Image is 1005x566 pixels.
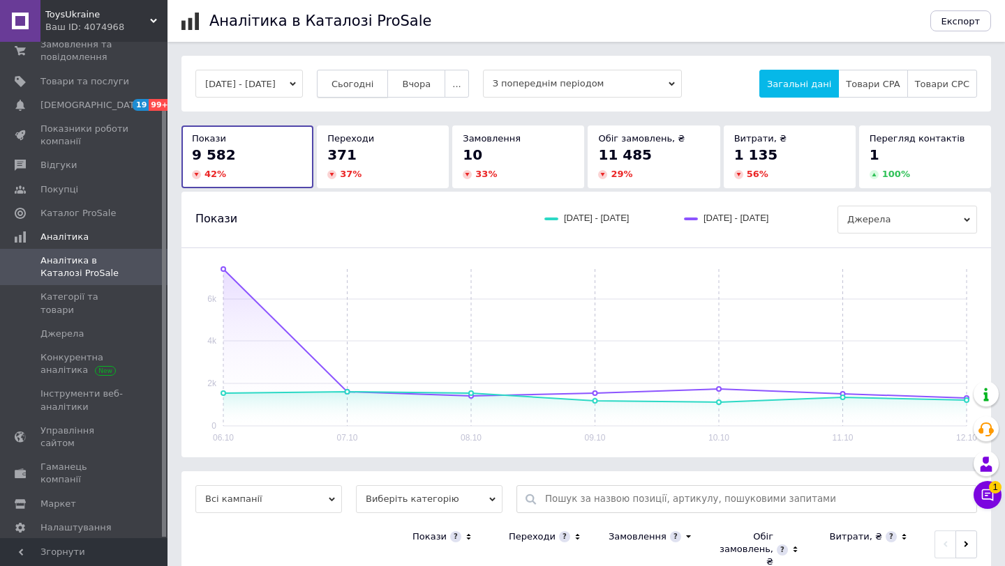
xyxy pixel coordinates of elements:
[463,133,521,144] span: Замовлення
[40,424,129,450] span: Управління сайтом
[149,99,172,111] span: 99+
[207,294,217,304] text: 6k
[40,498,76,510] span: Маркет
[40,38,129,63] span: Замовлення та повідомлення
[475,169,497,179] span: 33 %
[759,70,839,98] button: Загальні дані
[870,133,965,144] span: Перегляд контактів
[40,207,116,220] span: Каталог ProSale
[340,169,362,179] span: 37 %
[907,70,977,98] button: Товари CPC
[133,99,149,111] span: 19
[598,146,652,163] span: 11 485
[915,79,969,89] span: Товари CPC
[509,530,556,543] div: Переходи
[708,433,729,443] text: 10.10
[336,433,357,443] text: 07.10
[327,146,357,163] span: 371
[327,133,374,144] span: Переходи
[40,99,144,112] span: [DEMOGRAPHIC_DATA]
[989,480,1002,493] span: 1
[545,486,969,512] input: Пошук за назвою позиції, артикулу, пошуковими запитами
[734,133,787,144] span: Витрати, ₴
[317,70,389,98] button: Сьогодні
[213,433,234,443] text: 06.10
[45,8,150,21] span: ToysUkraine
[387,70,445,98] button: Вчора
[956,433,977,443] text: 12.10
[838,70,907,98] button: Товари CPA
[402,79,431,89] span: Вчора
[829,530,882,543] div: Витрати, ₴
[40,254,129,280] span: Аналітика в Каталозі ProSale
[40,461,129,486] span: Гаманець компанії
[584,433,605,443] text: 09.10
[207,378,217,388] text: 2k
[195,70,303,98] button: [DATE] - [DATE]
[941,16,981,26] span: Експорт
[452,79,461,89] span: ...
[882,169,910,179] span: 100 %
[846,79,900,89] span: Товари CPA
[609,530,667,543] div: Замовлення
[192,133,226,144] span: Покази
[747,169,768,179] span: 56 %
[974,481,1002,509] button: Чат з покупцем1
[40,351,129,376] span: Конкурентна аналітика
[40,388,129,413] span: Інструменти веб-аналітики
[483,70,682,98] span: З попереднім періодом
[837,206,977,234] span: Джерела
[40,159,77,171] span: Відгуки
[195,211,237,227] span: Покази
[40,123,129,148] span: Показники роботи компанії
[463,146,482,163] span: 10
[40,291,129,316] span: Категорії та товари
[40,328,84,340] span: Джерела
[207,336,217,346] text: 4k
[930,10,992,31] button: Експорт
[412,530,447,543] div: Покази
[204,169,226,179] span: 42 %
[767,79,831,89] span: Загальні дані
[192,146,236,163] span: 9 582
[870,146,879,163] span: 1
[195,485,342,513] span: Всі кампанії
[445,70,468,98] button: ...
[209,13,431,29] h1: Аналітика в Каталозі ProSale
[211,421,216,431] text: 0
[598,133,685,144] span: Обіг замовлень, ₴
[40,75,129,88] span: Товари та послуги
[356,485,502,513] span: Виберіть категорію
[734,146,778,163] span: 1 135
[461,433,482,443] text: 08.10
[832,433,853,443] text: 11.10
[40,521,112,534] span: Налаштування
[40,231,89,243] span: Аналітика
[40,183,78,196] span: Покупці
[611,169,632,179] span: 29 %
[45,21,167,33] div: Ваш ID: 4074968
[332,79,374,89] span: Сьогодні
